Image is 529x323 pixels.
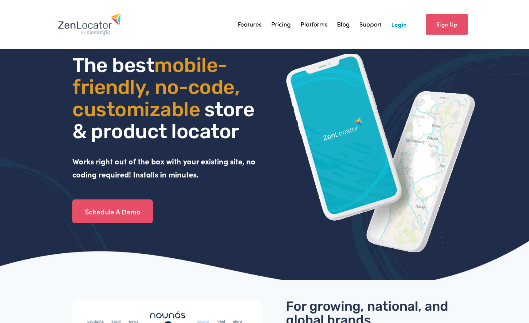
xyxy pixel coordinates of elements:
span: store & product locator [72,97,259,143]
a: Login [391,18,407,30]
img: Zenlocator [58,13,121,36]
strong: Works right out of the box with your existing site, no coding required! Installs in minutes. [72,156,257,179]
a: Schedule A Demo [72,199,153,223]
a: Support [359,18,382,30]
a: Sign Up [426,14,468,35]
a: Blog [337,18,350,30]
a: Features [238,18,262,30]
span: The best [72,53,154,77]
a: Pricing [271,18,291,30]
img: ZenLocator phone mockup gif [286,54,476,252]
a: Platforms [300,18,327,30]
span: mobile- friendly, no-code, customizable [72,53,244,121]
